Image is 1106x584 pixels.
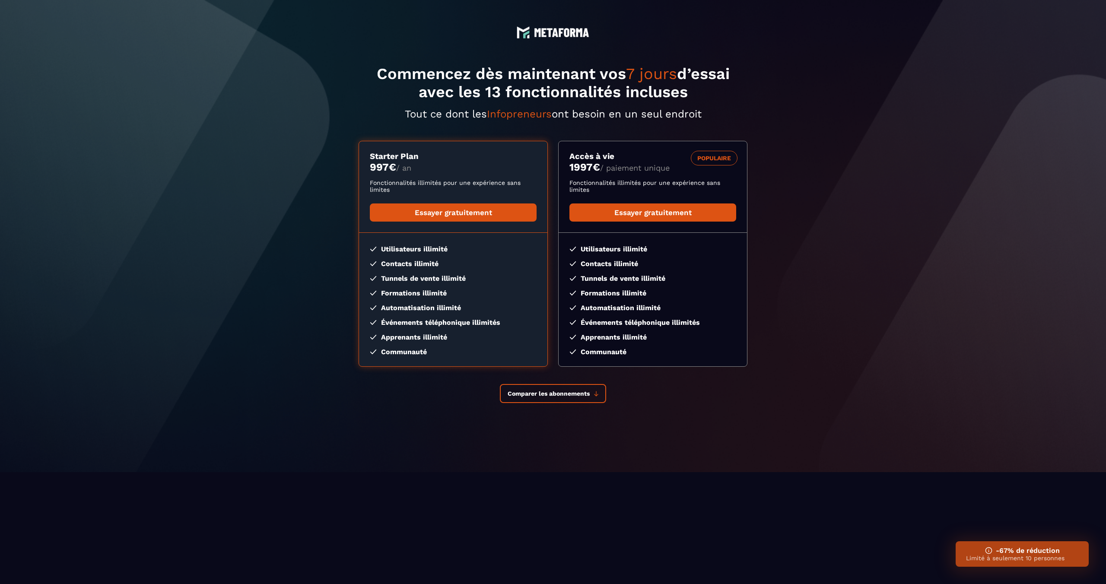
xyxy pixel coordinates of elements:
[370,152,537,161] h3: Starter Plan
[370,349,377,354] img: checked
[691,151,737,165] div: POPULAIRE
[370,318,537,327] li: Événements téléphonique illimités
[569,335,576,340] img: checked
[569,333,736,341] li: Apprenants illimité
[370,335,377,340] img: checked
[370,203,537,222] a: Essayer gratuitement
[487,108,552,120] span: Infopreneurs
[569,245,736,253] li: Utilisateurs illimité
[569,161,600,173] money: 1997
[370,274,537,282] li: Tunnels de vente illimité
[396,163,411,172] span: / an
[569,274,736,282] li: Tunnels de vente illimité
[569,276,576,281] img: checked
[370,333,537,341] li: Apprenants illimité
[569,260,736,268] li: Contacts illimité
[569,203,736,222] a: Essayer gratuitement
[569,247,576,251] img: checked
[370,247,377,251] img: checked
[370,289,537,297] li: Formations illimité
[569,179,736,193] p: Fonctionnalités illimités pour une expérience sans limites
[569,305,576,310] img: checked
[966,555,1078,562] p: Limité à seulement 10 personnes
[370,245,537,253] li: Utilisateurs illimité
[985,547,992,554] img: ifno
[600,163,670,172] span: / paiement unique
[370,320,377,325] img: checked
[569,152,736,161] h3: Accès à vie
[534,28,589,37] img: logo
[370,260,537,268] li: Contacts illimité
[569,291,576,295] img: checked
[370,261,377,266] img: checked
[370,276,377,281] img: checked
[569,261,576,266] img: checked
[626,65,677,83] span: 7 jours
[370,291,377,295] img: checked
[517,26,530,39] img: logo
[370,348,537,356] li: Communauté
[370,161,396,173] money: 997
[569,349,576,354] img: checked
[500,384,606,403] button: Comparer les abonnements
[569,289,736,297] li: Formations illimité
[593,161,600,173] currency: €
[569,348,736,356] li: Communauté
[569,320,576,325] img: checked
[359,108,747,120] p: Tout ce dont les ont besoin en un seul endroit
[359,65,747,101] h1: Commencez dès maintenant vos d’essai avec les 13 fonctionnalités incluses
[370,179,537,193] p: Fonctionnalités illimités pour une expérience sans limites
[370,305,377,310] img: checked
[569,318,736,327] li: Événements téléphonique illimités
[966,546,1078,555] h3: -67% de réduction
[569,304,736,312] li: Automatisation illimité
[370,304,537,312] li: Automatisation illimité
[389,161,396,173] currency: €
[508,390,590,397] span: Comparer les abonnements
